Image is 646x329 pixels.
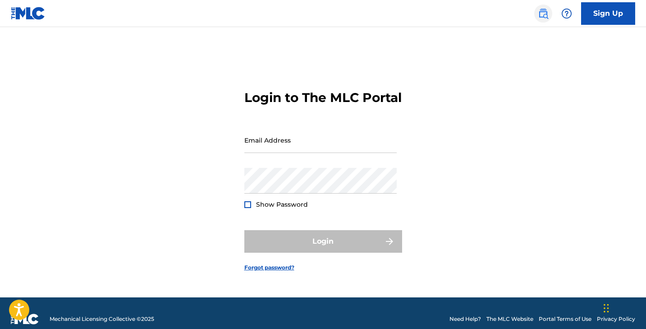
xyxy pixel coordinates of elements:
span: Show Password [256,200,308,209]
iframe: Chat Widget [601,286,646,329]
a: Need Help? [449,315,481,323]
img: search [538,8,549,19]
img: logo [11,314,39,324]
img: help [561,8,572,19]
div: Help [558,5,576,23]
a: Privacy Policy [597,315,635,323]
div: Drag [604,295,609,322]
a: Public Search [534,5,552,23]
img: MLC Logo [11,7,46,20]
a: Portal Terms of Use [539,315,591,323]
a: The MLC Website [486,315,533,323]
h3: Login to The MLC Portal [244,90,402,106]
a: Forgot password? [244,264,294,272]
a: Sign Up [581,2,635,25]
span: Mechanical Licensing Collective © 2025 [50,315,154,323]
